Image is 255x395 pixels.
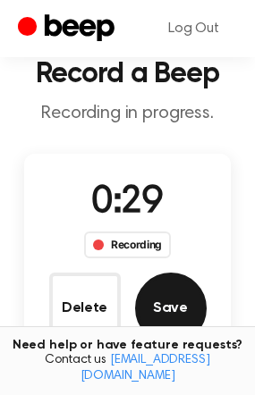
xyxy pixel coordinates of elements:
[49,273,121,344] button: Delete Audio Record
[135,273,207,344] button: Save Audio Record
[91,184,163,222] span: 0:29
[14,60,241,88] h1: Record a Beep
[84,231,171,258] div: Recording
[81,354,210,382] a: [EMAIL_ADDRESS][DOMAIN_NAME]
[14,103,241,125] p: Recording in progress.
[11,353,244,384] span: Contact us
[18,12,119,46] a: Beep
[150,7,237,50] a: Log Out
